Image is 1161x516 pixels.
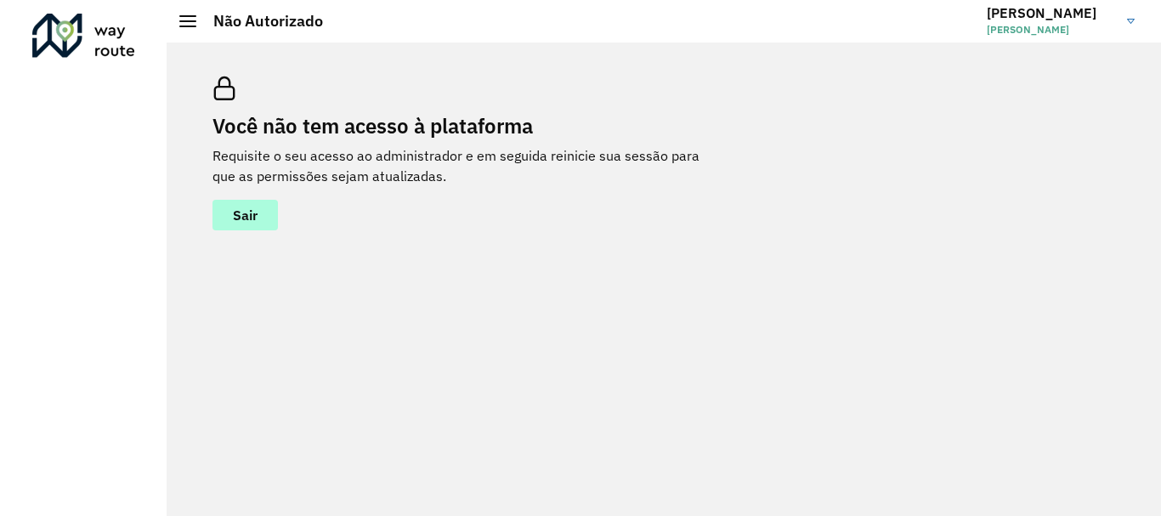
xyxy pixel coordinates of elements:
h3: [PERSON_NAME] [987,5,1114,21]
span: [PERSON_NAME] [987,22,1114,37]
button: button [212,200,278,230]
h2: Você não tem acesso à plataforma [212,114,722,139]
h2: Não Autorizado [196,12,323,31]
p: Requisite o seu acesso ao administrador e em seguida reinicie sua sessão para que as permissões s... [212,145,722,186]
span: Sair [233,208,258,222]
